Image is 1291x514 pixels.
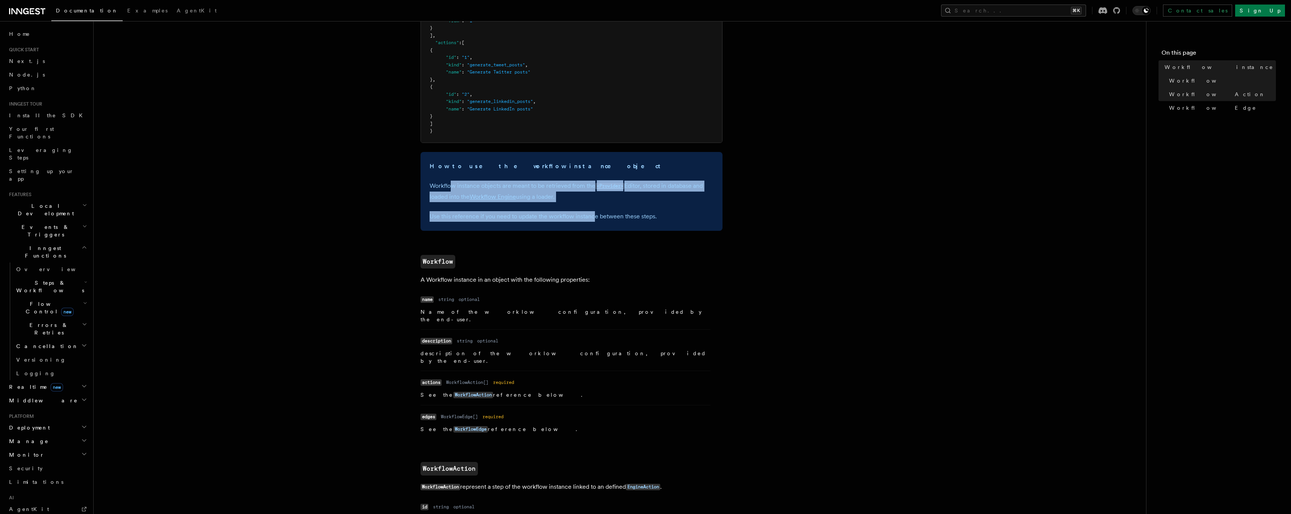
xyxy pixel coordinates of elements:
[6,413,34,419] span: Platform
[13,262,89,276] a: Overview
[9,479,63,485] span: Limitations
[467,99,533,104] span: "generate_linkedin_posts"
[467,69,530,75] span: "Generate Twitter posts"
[13,339,89,353] button: Cancellation
[462,40,464,45] span: [
[462,69,464,75] span: :
[435,40,459,45] span: "actions"
[6,462,89,475] a: Security
[6,421,89,434] button: Deployment
[9,85,37,91] span: Python
[13,353,89,367] a: Versioning
[421,425,710,433] p: See the reference below.
[6,199,89,220] button: Local Development
[446,106,462,112] span: "name"
[6,143,89,164] a: Leveraging Steps
[457,338,473,344] dd: string
[6,244,82,259] span: Inngest Functions
[453,392,493,398] code: WorkflowAction
[9,168,74,182] span: Setting up your app
[470,55,472,60] span: ,
[6,437,49,445] span: Manage
[172,2,221,20] a: AgentKit
[462,55,470,60] span: "1"
[626,484,660,490] code: EngineAction
[421,462,478,476] code: WorkflowAction
[1162,48,1276,60] h4: On this page
[430,84,433,89] span: {
[13,297,89,318] button: Flow Controlnew
[421,296,434,303] code: name
[430,33,433,38] span: ]
[16,370,55,376] span: Logging
[453,392,493,398] a: WorkflowAction
[467,18,475,23] span: "1"
[421,414,436,420] code: edges
[433,33,435,38] span: ,
[430,77,433,82] span: }
[456,55,459,60] span: :
[6,47,39,53] span: Quick start
[433,77,435,82] span: ,
[446,379,488,385] dd: WorkflowAction[]
[6,475,89,489] a: Limitations
[6,383,63,391] span: Realtime
[438,296,454,302] dd: string
[6,495,14,501] span: AI
[470,92,472,97] span: ,
[9,506,49,512] span: AgentKit
[467,62,525,68] span: "generate_tweet_posts"
[6,68,89,81] a: Node.js
[1169,77,1235,84] span: Workflow
[6,164,89,186] a: Setting up your app
[430,121,433,126] span: ]
[6,109,89,122] a: Install the SDK
[525,62,528,68] span: ,
[1235,5,1285,17] a: Sign Up
[1166,87,1276,101] a: WorkflowAction
[6,241,89,262] button: Inngest Functions
[6,397,78,404] span: Middleware
[462,18,464,23] span: :
[6,424,50,431] span: Deployment
[6,394,89,407] button: Middleware
[16,357,66,363] span: Versioning
[421,255,455,269] a: Workflow
[6,380,89,394] button: Realtimenew
[533,99,536,104] span: ,
[595,183,624,189] code: <Provider>
[430,211,713,222] p: Use this reference if you need to update the workflow instance between these steps.
[9,30,30,38] span: Home
[459,40,462,45] span: :
[1165,63,1273,71] span: Workflow instance
[421,504,428,510] code: id
[6,220,89,241] button: Events & Triggers
[6,81,89,95] a: Python
[51,2,123,21] a: Documentation
[9,112,87,118] span: Install the SDK
[446,69,462,75] span: "name"
[13,318,89,339] button: Errors & Retries
[13,300,83,315] span: Flow Control
[56,8,118,14] span: Documentation
[1166,101,1276,115] a: WorkflowEdge
[446,18,462,23] span: "from"
[430,128,433,133] span: }
[6,122,89,143] a: Your first Functions
[9,126,54,140] span: Your first Functions
[13,367,89,380] a: Logging
[6,27,89,41] a: Home
[462,62,464,68] span: :
[453,426,488,432] a: WorkflowEdge
[1132,6,1151,15] button: Toggle dark mode
[9,58,45,64] span: Next.js
[1169,104,1256,112] span: WorkflowEdge
[493,379,514,385] dd: required
[6,451,45,459] span: Monitor
[453,504,474,510] dd: optional
[421,482,723,493] p: represent a step of the workflow instance linked to an defined .
[6,54,89,68] a: Next.js
[446,62,462,68] span: "kind"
